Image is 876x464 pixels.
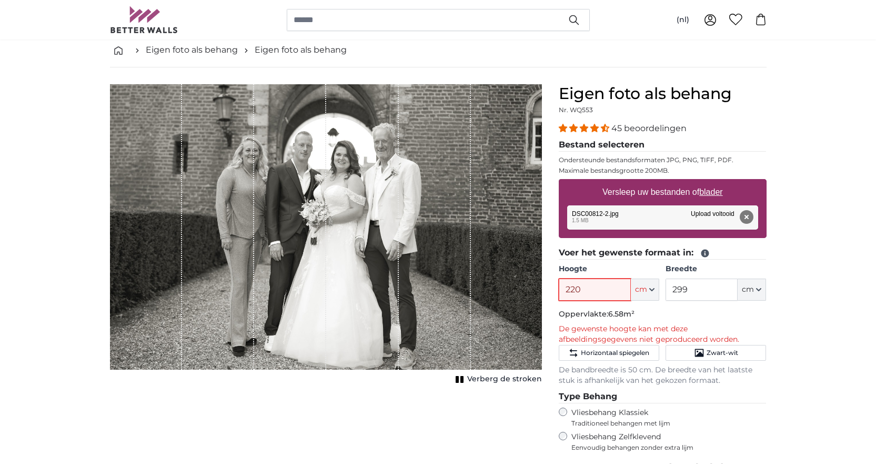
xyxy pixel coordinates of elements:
label: Versleep uw bestanden of [598,182,727,203]
p: De bandbreedte is 50 cm. De breedte van het laatste stuk is afhankelijk van het gekozen formaat. [559,365,767,386]
label: Hoogte [559,264,659,274]
legend: Voer het gewenste formaat in: [559,246,767,260]
span: Nr. WQ553 [559,106,593,114]
span: Horizontaal spiegelen [581,349,649,357]
label: Vliesbehang Klassiek [571,408,747,428]
nav: breadcrumbs [110,33,767,67]
label: Breedte [666,264,766,274]
button: cm [631,279,659,301]
button: Zwart-wit [666,345,766,361]
u: blader [699,187,722,196]
label: Vliesbehang Zelfklevend [571,432,767,452]
div: 1 of 1 [110,84,542,387]
span: 6.58m² [608,309,635,319]
span: cm [635,284,647,295]
span: Eenvoudig behangen zonder extra lijm [571,443,767,452]
span: Zwart-wit [707,349,738,357]
p: De gewenste hoogte kan met deze afbeeldingsgegevens niet geproduceerd worden. [559,324,767,345]
button: cm [738,279,766,301]
h1: Eigen foto als behang [559,84,767,103]
span: 45 beoordelingen [611,123,687,133]
p: Maximale bestandsgrootte 200MB. [559,166,767,175]
span: Traditioneel behangen met lijm [571,419,747,428]
button: Horizontaal spiegelen [559,345,659,361]
p: Ondersteunde bestandsformaten JPG, PNG, TIFF, PDF. [559,156,767,164]
img: Betterwalls [110,6,178,33]
legend: Bestand selecteren [559,139,767,152]
span: cm [742,284,754,295]
span: Verberg de stroken [467,374,542,384]
button: Verberg de stroken [452,372,542,387]
a: Eigen foto als behang [255,44,347,56]
span: 4.36 stars [559,123,611,133]
p: Oppervlakte: [559,309,767,320]
a: Eigen foto als behang [146,44,238,56]
button: (nl) [668,11,698,29]
legend: Type Behang [559,390,767,403]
